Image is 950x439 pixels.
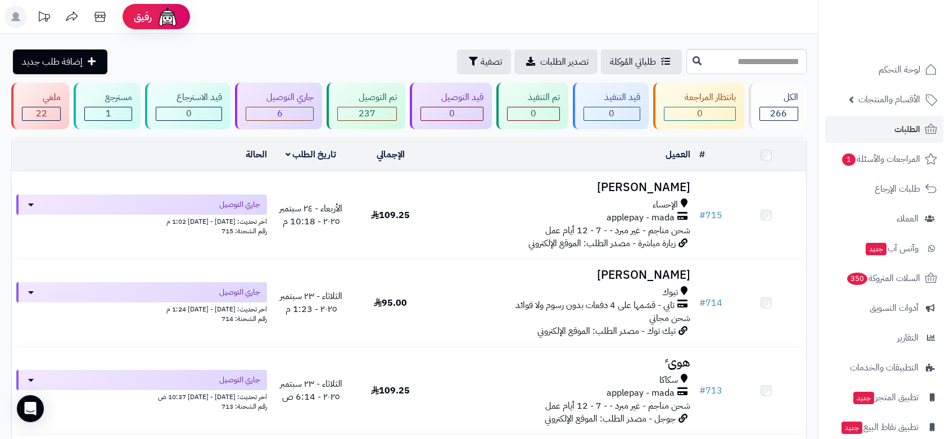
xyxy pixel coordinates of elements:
span: زيارة مباشرة - مصدر الطلب: الموقع الإلكتروني [528,237,676,250]
div: 1 [85,107,132,120]
span: وآتس آب [865,241,919,256]
div: قيد التنفيذ [583,91,640,104]
div: ملغي [22,91,61,104]
h3: هوى ً [435,356,690,369]
div: 0 [508,107,559,120]
span: سكاكا [659,374,678,387]
span: 109.25 [371,209,410,222]
a: التقارير [825,324,943,351]
div: قيد التوصيل [420,91,483,104]
a: العميل [666,148,690,161]
a: إضافة طلب جديد [13,49,107,74]
a: طلبات الإرجاع [825,175,943,202]
a: وآتس آبجديد [825,235,943,262]
span: أدوات التسويق [870,300,919,316]
span: الثلاثاء - ٢٣ سبتمبر ٢٠٢٥ - 1:23 م [280,289,342,316]
span: 0 [697,107,703,120]
div: جاري التوصيل [246,91,314,104]
span: 0 [609,107,614,120]
span: جديد [853,392,874,404]
span: 1 [842,153,856,166]
h3: [PERSON_NAME] [435,181,690,194]
a: مسترجع 1 [71,83,143,129]
a: #713 [699,384,722,397]
span: العملاء [897,211,919,227]
span: التقارير [897,330,919,346]
span: جديد [842,422,862,434]
span: تصدير الطلبات [540,55,589,69]
div: اخر تحديث: [DATE] - [DATE] 10:37 ص [16,390,267,402]
span: الإحساء [653,198,678,211]
span: شحن مناجم - غير مبرد - - 7 - 12 أيام عمل [545,399,690,413]
span: رقم الشحنة: 714 [221,314,267,324]
a: تحديثات المنصة [30,6,58,31]
span: رقم الشحنة: 713 [221,401,267,411]
div: 22 [22,107,60,120]
img: logo-2.png [874,8,939,32]
span: جوجل - مصدر الطلب: الموقع الإلكتروني [545,412,676,426]
div: الكل [759,91,798,104]
a: # [699,148,705,161]
img: ai-face.png [156,6,179,28]
span: شحن مجاني [649,311,690,325]
span: applepay - mada [607,387,675,400]
span: طلباتي المُوكلة [610,55,656,69]
div: تم التوصيل [337,91,396,104]
span: 0 [531,107,536,120]
a: الحالة [246,148,267,161]
span: تطبيق المتجر [852,390,919,405]
a: الطلبات [825,116,943,143]
div: 0 [664,107,735,120]
span: # [699,296,705,310]
span: إضافة طلب جديد [22,55,83,69]
span: السلات المتروكة [846,270,920,286]
button: تصفية [457,49,511,74]
span: 237 [359,107,376,120]
a: العملاء [825,205,943,232]
span: # [699,384,705,397]
div: بانتظار المراجعة [664,91,736,104]
div: 0 [156,107,221,120]
a: قيد التنفيذ 0 [571,83,651,129]
span: 95.00 [374,296,407,310]
span: جاري التوصيل [219,287,260,298]
span: طلبات الإرجاع [875,181,920,197]
span: تطبيق نقاط البيع [840,419,919,435]
a: طلباتي المُوكلة [601,49,682,74]
a: السلات المتروكة350 [825,265,943,292]
div: اخر تحديث: [DATE] - [DATE] 1:24 م [16,302,267,314]
span: 350 [847,273,867,286]
span: المراجعات والأسئلة [841,151,920,167]
span: تابي - قسّمها على 4 دفعات بدون رسوم ولا فوائد [515,299,675,312]
a: بانتظار المراجعة 0 [651,83,747,129]
span: 22 [36,107,47,120]
div: 237 [338,107,396,120]
a: قيد الاسترجاع 0 [143,83,233,129]
span: التطبيقات والخدمات [850,360,919,375]
span: # [699,209,705,222]
div: مسترجع [84,91,132,104]
span: رفيق [134,10,152,24]
span: الثلاثاء - ٢٣ سبتمبر ٢٠٢٥ - 6:14 ص [280,377,342,404]
span: الطلبات [894,121,920,137]
a: لوحة التحكم [825,56,943,83]
span: 1 [106,107,111,120]
a: تصدير الطلبات [514,49,598,74]
span: تبوك [662,286,678,299]
a: #714 [699,296,722,310]
span: 6 [277,107,283,120]
span: تيك توك - مصدر الطلب: الموقع الإلكتروني [537,324,676,338]
span: شحن مناجم - غير مبرد - - 7 - 12 أيام عمل [545,224,690,237]
a: تم التنفيذ 0 [494,83,571,129]
a: جاري التوصيل 6 [233,83,324,129]
span: 0 [186,107,192,120]
a: تم التوصيل 237 [324,83,407,129]
span: رقم الشحنة: 715 [221,226,267,236]
a: قيد التوصيل 0 [408,83,494,129]
a: تاريخ الطلب [286,148,337,161]
span: applepay - mada [607,211,675,224]
div: 6 [246,107,313,120]
a: أدوات التسويق [825,295,943,322]
a: الكل266 [747,83,809,129]
span: الأربعاء - ٢٤ سبتمبر ٢٠٢٥ - 10:18 م [279,202,342,228]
